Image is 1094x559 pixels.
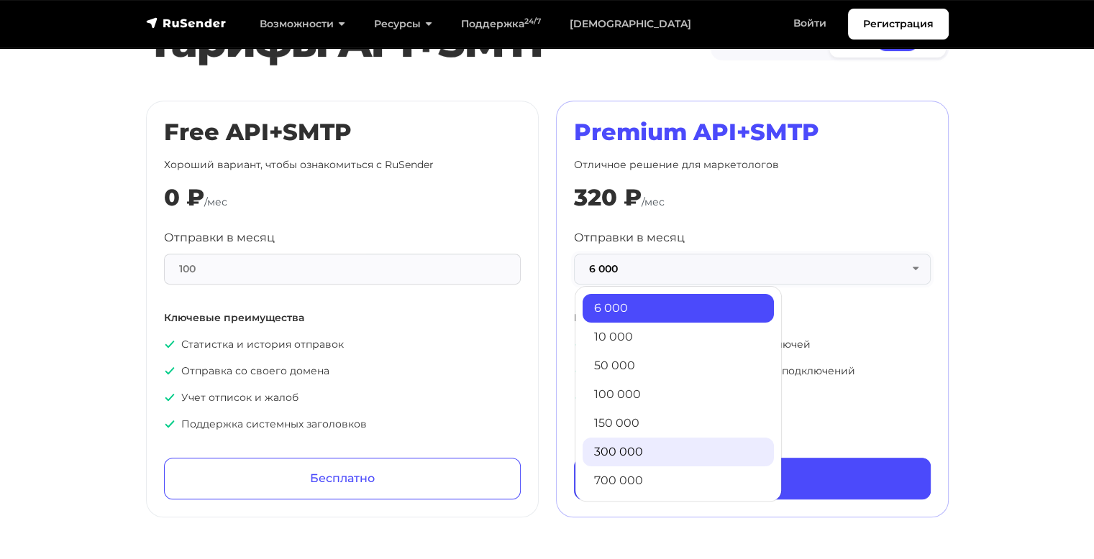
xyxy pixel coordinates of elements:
[164,310,521,325] p: Ключевые преимущества
[360,9,447,39] a: Ресурсы
[574,365,585,376] img: icon-ok.svg
[574,338,585,350] img: icon-ok.svg
[574,157,931,172] p: Отличное решение для маркетологов
[164,390,521,405] p: Учет отписок и жалоб
[583,323,774,351] a: 10 000
[583,409,774,438] a: 150 000
[164,418,176,430] img: icon-ok.svg
[583,495,774,524] a: 1 500 000
[555,9,706,39] a: [DEMOGRAPHIC_DATA]
[164,365,176,376] img: icon-ok.svg
[583,466,774,495] a: 700 000
[574,184,642,211] div: 320 ₽
[146,16,227,30] img: RuSender
[583,294,774,323] a: 6 000
[164,392,176,403] img: icon-ok.svg
[204,195,227,208] span: /мес
[583,438,774,466] a: 300 000
[574,458,931,499] a: Выбрать
[574,392,585,403] img: icon-ok.svg
[164,229,275,246] label: Отправки в месяц
[574,337,931,352] p: Неограниченное количество API ключей
[164,458,521,499] a: Бесплатно
[245,9,360,39] a: Возможности
[164,338,176,350] img: icon-ok.svg
[164,337,521,352] p: Статистка и история отправок
[164,157,521,172] p: Хороший вариант, чтобы ознакомиться с RuSender
[583,351,774,380] a: 50 000
[164,364,521,379] p: Отправка со своего домена
[164,119,521,146] h2: Free API+SMTP
[574,310,931,325] p: Все что входит в «Free», плюс:
[583,380,774,409] a: 100 000
[164,184,204,211] div: 0 ₽
[447,9,555,39] a: Поддержка24/7
[574,364,931,379] p: Неограниченное количество SMTP подключений
[574,254,931,285] button: 6 000
[574,119,931,146] h2: Premium API+SMTP
[642,195,665,208] span: /мес
[574,390,931,405] p: Приоритетная поддержка
[524,17,541,26] sup: 24/7
[164,417,521,432] p: Поддержка системных заголовков
[848,9,949,40] a: Регистрация
[575,286,782,502] ul: 6 000
[779,9,841,38] a: Войти
[574,229,685,246] label: Отправки в месяц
